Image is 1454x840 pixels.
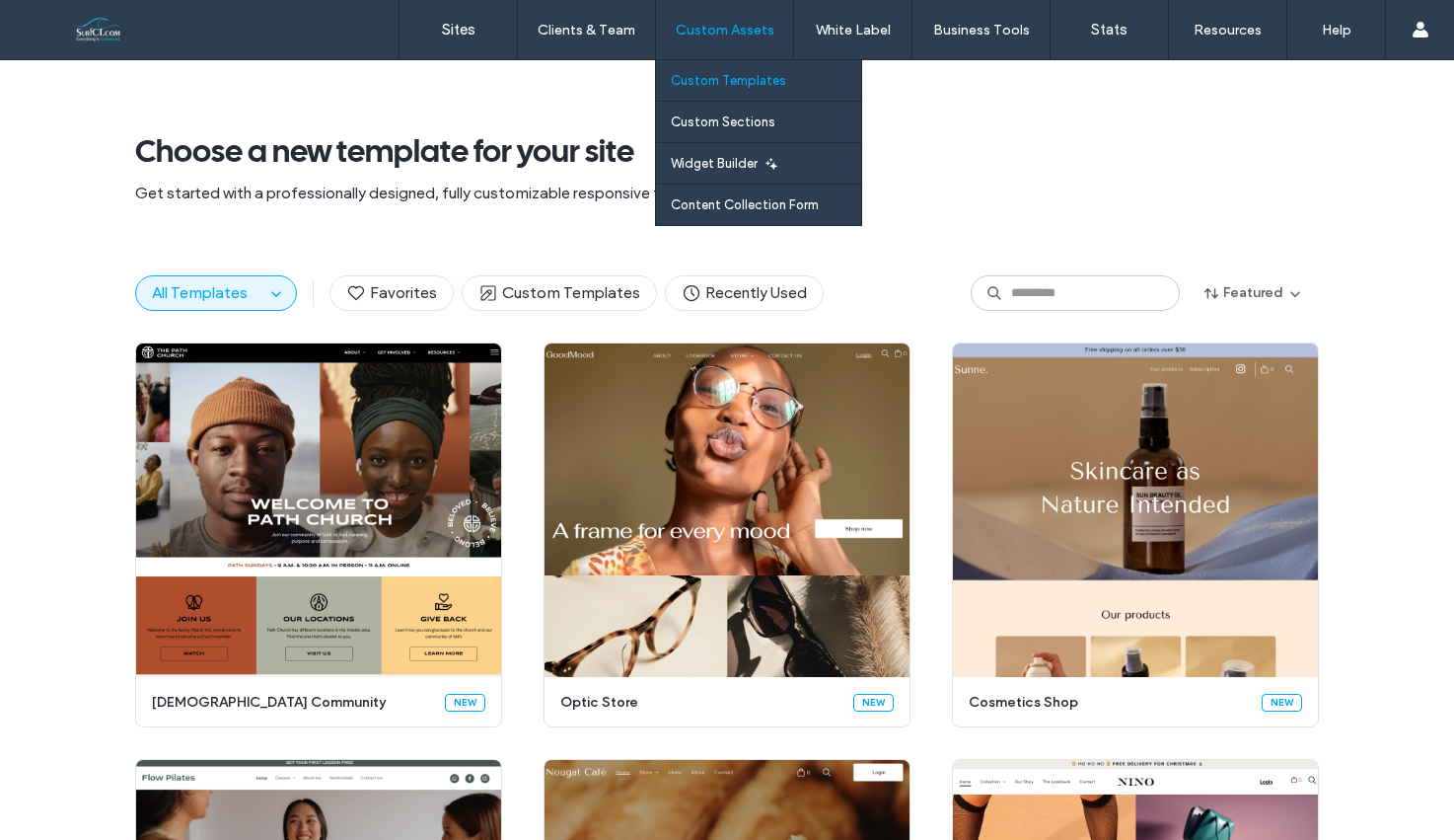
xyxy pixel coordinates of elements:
[346,282,437,304] span: Favorites
[671,143,861,184] a: Widget Builder
[45,14,86,32] span: Help
[1262,694,1302,712] div: New
[560,693,841,713] span: optic store
[478,282,640,304] span: Custom Templates
[1194,22,1262,38] label: Resources
[665,275,824,311] button: Recently Used
[538,22,635,38] label: Clients & Team
[329,275,454,311] button: Favorites
[136,276,264,310] button: All Templates
[969,693,1250,713] span: cosmetics shop
[682,282,807,304] span: Recently Used
[445,694,485,712] div: New
[1322,22,1351,38] label: Help
[1188,277,1319,309] button: Featured
[671,197,819,212] label: Content Collection Form
[671,102,861,142] a: Custom Sections
[152,283,248,302] span: All Templates
[442,21,475,38] label: Sites
[816,22,891,38] label: White Label
[671,185,861,225] a: Content Collection Form
[853,694,894,712] div: New
[152,693,433,713] span: [DEMOGRAPHIC_DATA] community
[1091,21,1127,38] label: Stats
[671,73,786,88] label: Custom Templates
[462,275,657,311] button: Custom Templates
[671,115,775,129] label: Custom Sections
[135,131,1319,171] span: Choose a new template for your site
[676,22,774,38] label: Custom Assets
[933,22,1030,38] label: Business Tools
[135,183,1319,204] span: Get started with a professionally designed, fully customizable responsive template.
[671,156,758,171] label: Widget Builder
[671,60,861,101] a: Custom Templates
